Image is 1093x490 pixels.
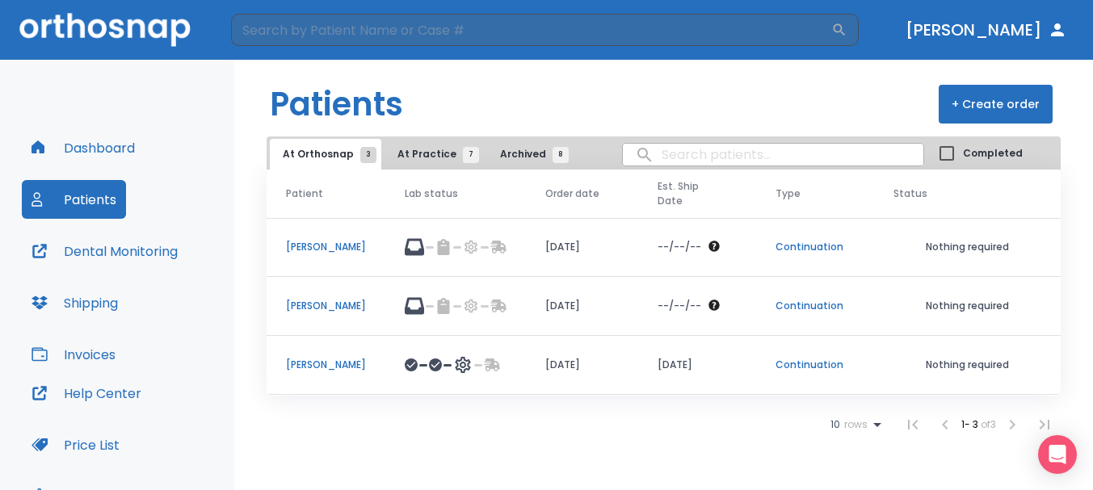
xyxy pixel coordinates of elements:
[270,80,403,128] h1: Patients
[360,147,376,163] span: 3
[899,15,1074,44] button: [PERSON_NAME]
[22,180,126,219] button: Patients
[840,419,868,430] span: rows
[776,240,855,254] p: Continuation
[22,335,125,374] button: Invoices
[939,85,1053,124] button: + Create order
[397,147,471,161] span: At Practice
[553,147,569,163] span: 8
[658,179,725,208] span: Est. Ship Date
[830,419,840,430] span: 10
[526,218,638,277] td: [DATE]
[286,358,366,372] p: [PERSON_NAME]
[638,336,755,395] td: [DATE]
[463,147,479,163] span: 7
[22,425,129,464] button: Price List
[22,374,151,413] button: Help Center
[1038,435,1077,474] div: Open Intercom Messenger
[500,147,561,161] span: Archived
[405,186,458,201] span: Lab status
[22,128,145,167] button: Dashboard
[893,358,1041,372] p: Nothing required
[526,336,638,395] td: [DATE]
[526,277,638,336] td: [DATE]
[19,13,191,46] img: Orthosnap
[286,240,366,254] p: [PERSON_NAME]
[22,232,187,270] button: Dental Monitoring
[286,299,366,313] p: [PERSON_NAME]
[658,299,736,313] div: The date will be available after approving treatment plan
[776,358,855,372] p: Continuation
[776,186,801,201] span: Type
[893,299,1041,313] p: Nothing required
[893,186,927,201] span: Status
[231,14,831,46] input: Search by Patient Name or Case #
[776,299,855,313] p: Continuation
[545,186,599,201] span: Order date
[658,240,736,254] div: The date will be available after approving treatment plan
[22,283,128,322] button: Shipping
[283,147,368,161] span: At Orthosnap
[270,139,577,170] div: tabs
[963,146,1023,161] span: Completed
[286,186,323,201] span: Patient
[961,417,981,431] span: 1 - 3
[658,299,701,313] p: --/--/--
[981,417,996,431] span: of 3
[893,240,1041,254] p: Nothing required
[623,139,923,170] input: search
[658,240,701,254] p: --/--/--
